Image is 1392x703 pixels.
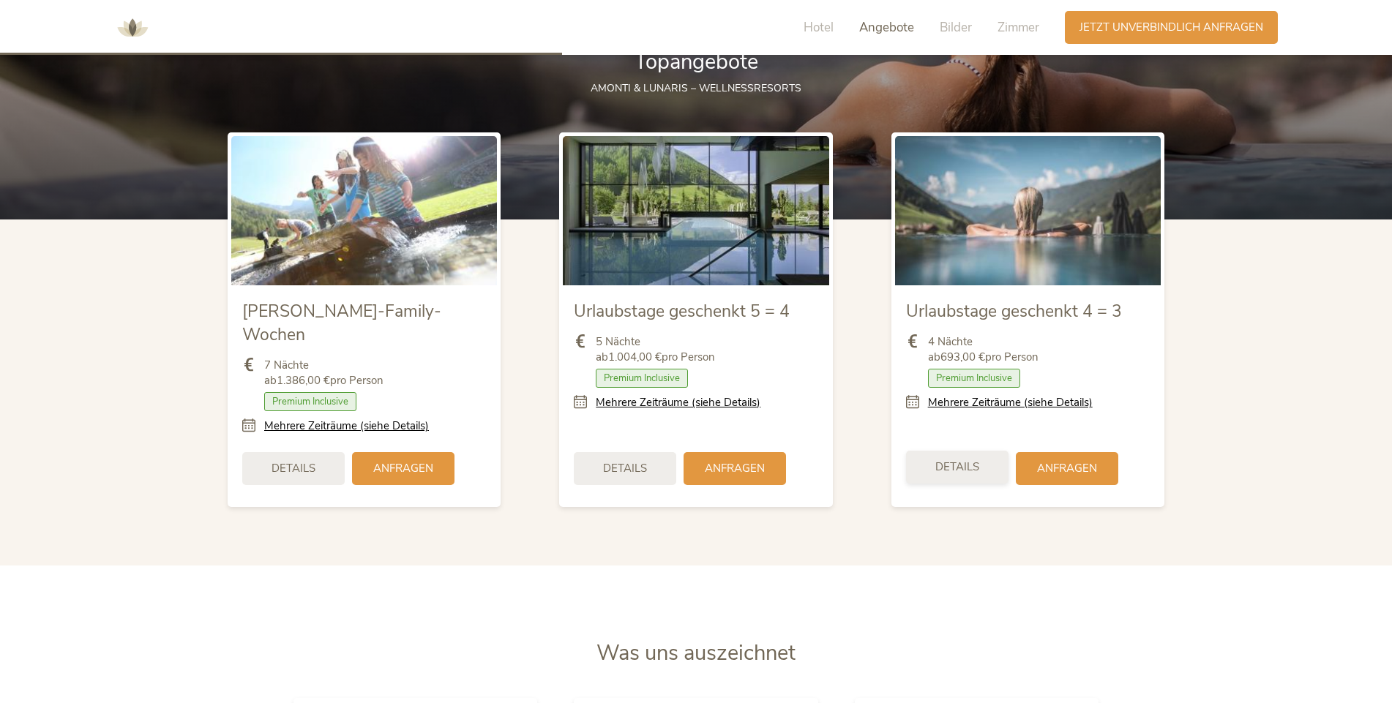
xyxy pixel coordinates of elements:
[928,334,1039,365] span: 4 Nächte ab pro Person
[928,369,1020,388] span: Premium Inclusive
[935,459,979,475] span: Details
[940,350,985,364] b: 693,00 €
[895,136,1161,285] img: Urlaubstage geschenkt 4 = 3
[596,369,688,388] span: Premium Inclusive
[859,19,914,36] span: Angebote
[928,395,1093,410] a: Mehrere Zeiträume (siehe Details)
[574,300,790,323] span: Urlaubstage geschenkt 5 = 4
[596,334,715,365] span: 5 Nächte ab pro Person
[1037,461,1097,476] span: Anfragen
[998,19,1039,36] span: Zimmer
[635,48,758,76] span: Topangebote
[231,136,497,285] img: Sommer-Family-Wochen
[596,639,796,667] span: Was uns auszeichnet
[111,22,154,32] a: AMONTI & LUNARIS Wellnessresort
[373,461,433,476] span: Anfragen
[264,358,383,388] span: 7 Nächte ab pro Person
[242,300,441,346] span: [PERSON_NAME]-Family-Wochen
[264,418,429,434] a: Mehrere Zeiträume (siehe Details)
[272,461,315,476] span: Details
[906,300,1122,323] span: Urlaubstage geschenkt 4 = 3
[940,19,972,36] span: Bilder
[563,136,828,285] img: Urlaubstage geschenkt 5 = 4
[705,461,765,476] span: Anfragen
[277,373,330,388] b: 1.386,00 €
[608,350,662,364] b: 1.004,00 €
[591,81,801,95] span: AMONTI & LUNARIS – Wellnessresorts
[1079,20,1263,35] span: Jetzt unverbindlich anfragen
[596,395,760,410] a: Mehrere Zeiträume (siehe Details)
[264,392,356,411] span: Premium Inclusive
[603,461,647,476] span: Details
[804,19,834,36] span: Hotel
[111,6,154,50] img: AMONTI & LUNARIS Wellnessresort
